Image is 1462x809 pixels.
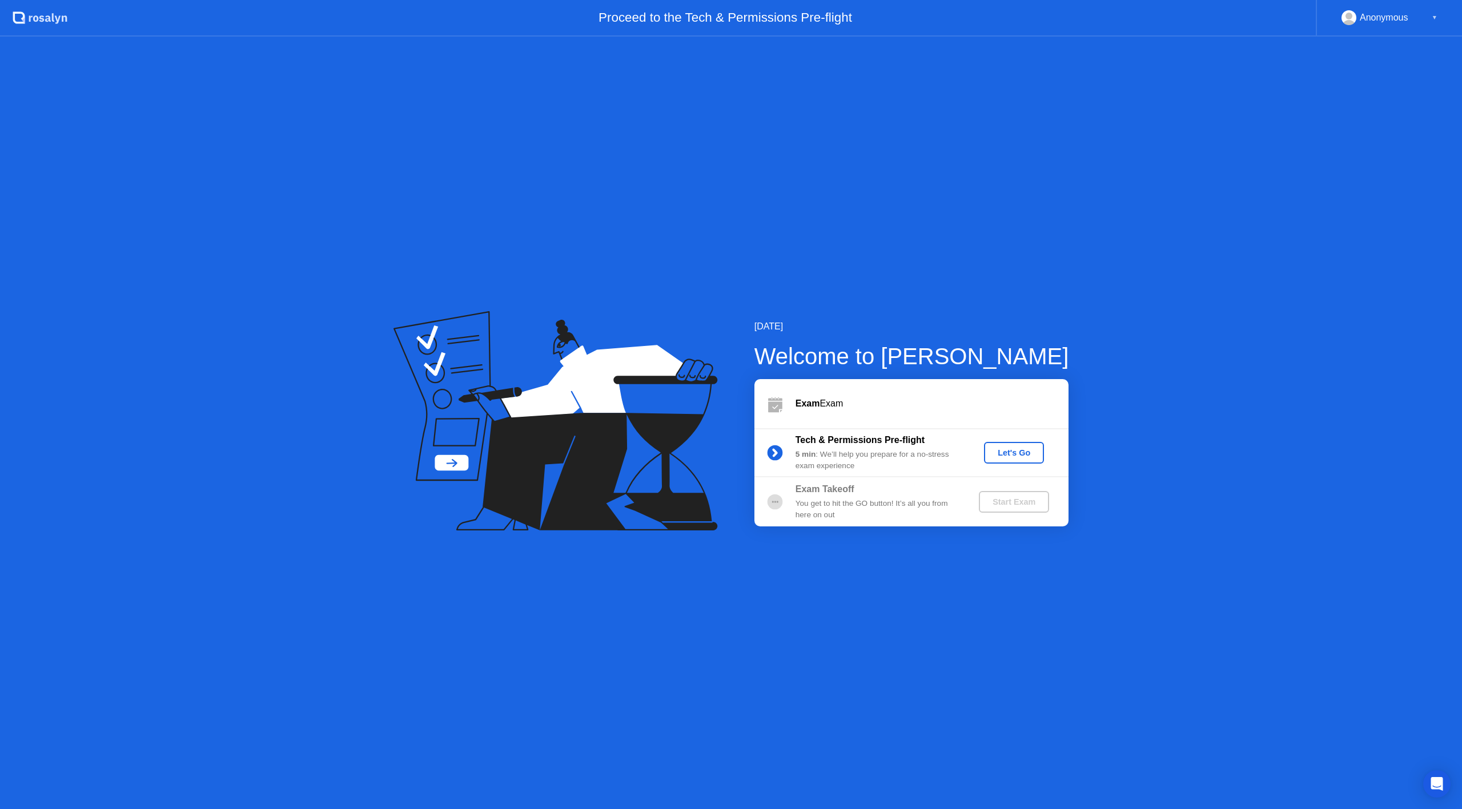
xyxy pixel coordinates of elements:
[796,498,960,521] div: You get to hit the GO button! It’s all you from here on out
[754,339,1069,373] div: Welcome to [PERSON_NAME]
[796,484,854,494] b: Exam Takeoff
[983,497,1045,506] div: Start Exam
[796,449,960,472] div: : We’ll help you prepare for a no-stress exam experience
[984,442,1044,464] button: Let's Go
[754,320,1069,333] div: [DATE]
[796,435,925,445] b: Tech & Permissions Pre-flight
[979,491,1049,513] button: Start Exam
[1423,770,1451,798] div: Open Intercom Messenger
[1432,10,1437,25] div: ▼
[796,397,1069,410] div: Exam
[1360,10,1408,25] div: Anonymous
[796,450,816,458] b: 5 min
[989,448,1039,457] div: Let's Go
[796,399,820,408] b: Exam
